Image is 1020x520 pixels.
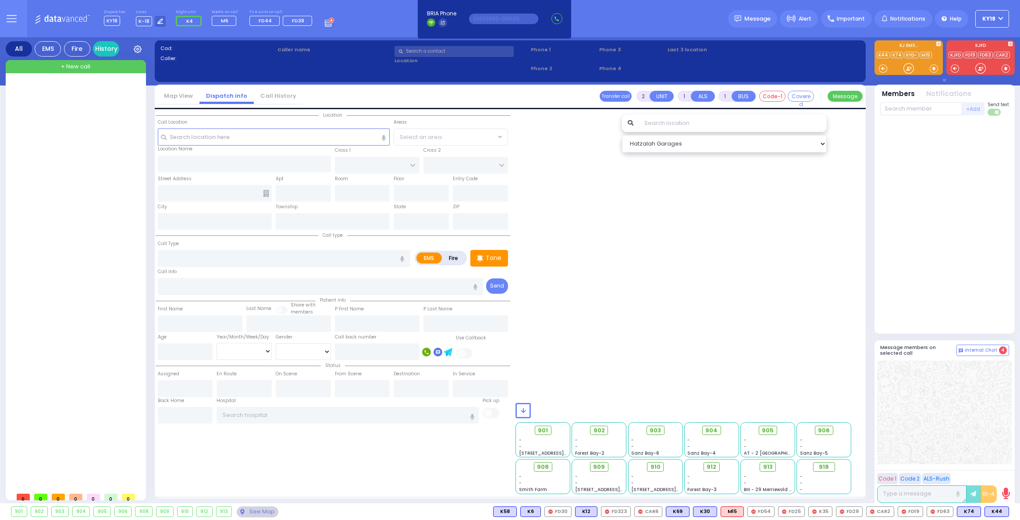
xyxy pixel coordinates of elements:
[721,506,744,517] div: M15
[691,91,715,102] button: ALS
[276,370,297,378] label: On Scene
[158,397,184,404] label: Back Home
[800,480,848,486] div: -
[687,450,716,456] span: Sanz Bay-4
[456,335,486,342] label: Use Callback
[808,506,832,517] div: K35
[158,203,167,210] label: City
[982,15,995,23] span: KY18
[650,426,661,435] span: 903
[104,494,117,500] span: 0
[318,232,347,239] span: Call type
[800,443,803,450] span: -
[687,480,690,486] span: -
[984,506,1009,517] div: K44
[575,443,578,450] span: -
[605,509,609,514] img: red-radio-icon.svg
[631,443,634,450] span: -
[836,506,863,517] div: FD29
[599,46,665,53] span: Phone 3
[575,450,604,456] span: Forest Bay-2
[631,437,634,443] span: -
[994,52,1010,58] a: CAR2
[575,486,658,493] span: [STREET_ADDRESS][PERSON_NAME]
[176,10,204,15] label: Night unit
[157,92,199,100] a: Map View
[427,10,456,18] span: BRIA Phone
[600,91,632,102] button: Transfer call
[52,507,68,516] div: 903
[217,334,272,341] div: Year/Month/Week/Day
[212,10,239,15] label: Medic on call
[631,450,659,456] span: Sanz Bay-6
[276,175,284,182] label: Apt
[259,17,272,24] span: FD44
[687,437,690,443] span: -
[898,506,923,517] div: FD19
[666,506,689,517] div: BLS
[61,62,90,71] span: + New call
[135,507,152,516] div: 908
[292,17,304,24] span: FD38
[593,463,605,471] span: 909
[35,13,93,24] img: Logo
[291,309,313,315] span: members
[160,45,274,52] label: Cad:
[249,10,315,15] label: Fire units on call
[735,15,741,22] img: message.svg
[394,57,528,64] label: Location
[965,347,997,353] span: Internal Chat
[158,334,167,341] label: Age
[335,306,364,313] label: P First Name
[639,114,827,132] input: Search location
[601,506,631,517] div: FD323
[575,480,578,486] span: -
[975,10,1009,28] button: KY18
[335,147,351,154] label: Cross 1
[762,426,774,435] span: 905
[321,362,345,369] span: Status
[544,506,572,517] div: FD30
[493,506,517,517] div: BLS
[217,370,237,378] label: En Route
[904,52,919,58] a: KYD-
[519,486,547,493] span: Smith Farm
[158,268,177,275] label: Call Info
[276,334,292,341] label: Gender
[519,443,522,450] span: -
[423,306,452,313] label: P Last Name
[631,473,634,480] span: -
[799,15,811,23] span: Alert
[819,463,829,471] span: 918
[949,52,963,58] a: KJFD
[519,437,522,443] span: -
[94,507,110,516] div: 905
[599,65,665,72] span: Phone 4
[93,41,119,57] a: History
[73,507,90,516] div: 904
[638,509,643,514] img: red-radio-icon.svg
[17,494,30,500] span: 0
[416,253,442,264] label: EMS
[441,253,466,264] label: Fire
[818,426,830,435] span: 906
[486,278,508,294] button: Send
[6,41,32,57] div: All
[335,334,377,341] label: Call back number
[877,473,898,484] button: Code 1
[800,486,848,493] div: -
[575,473,578,480] span: -
[732,91,756,102] button: BUS
[946,43,1015,50] label: KJFD
[800,473,848,480] div: -
[931,509,935,514] img: red-radio-icon.svg
[254,92,303,100] a: Call History
[35,41,61,57] div: EMS
[158,240,179,247] label: Call Type
[950,15,962,23] span: Help
[178,507,193,516] div: 910
[453,370,475,378] label: In Service
[650,91,674,102] button: UNIT
[64,41,90,57] div: Fire
[394,119,407,126] label: Areas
